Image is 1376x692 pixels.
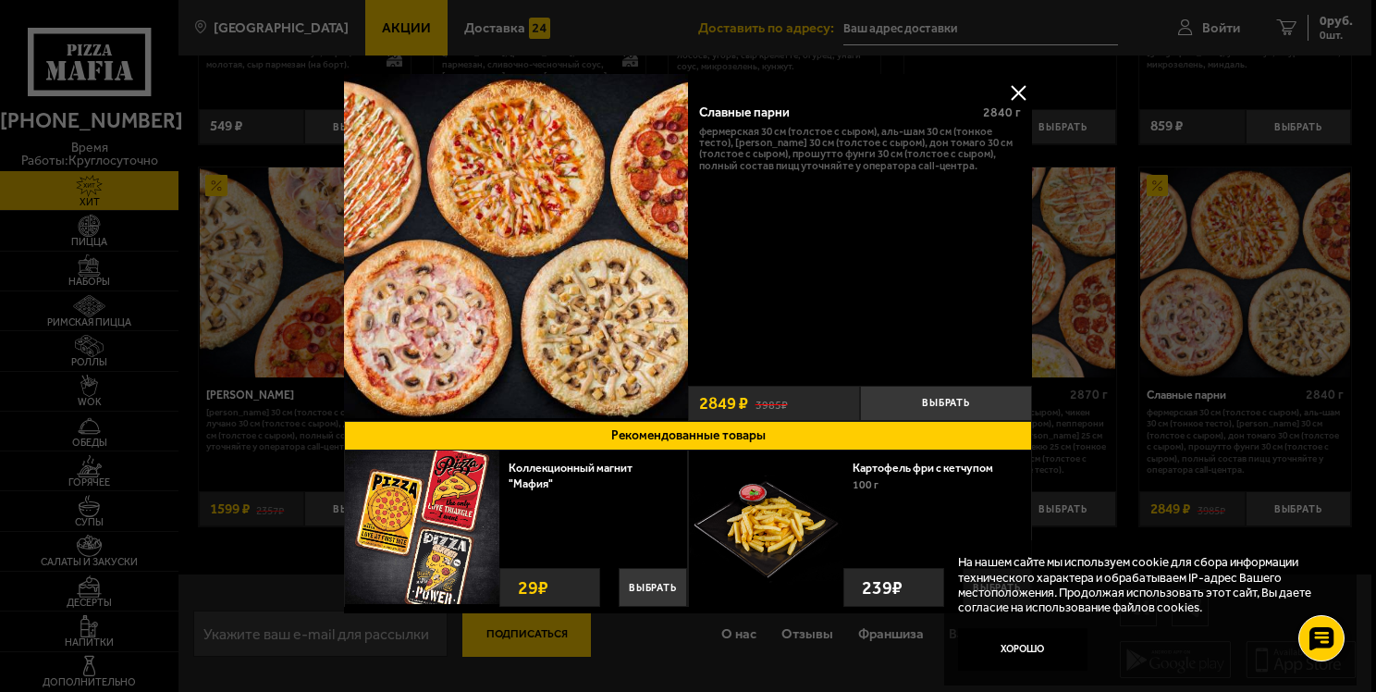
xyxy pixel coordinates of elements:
[344,74,688,421] a: Славные парни
[756,396,788,411] s: 3985 ₽
[509,461,633,490] a: Коллекционный магнит "Мафия"
[344,421,1032,451] button: Рекомендованные товары
[513,569,553,606] strong: 29 ₽
[857,569,907,606] strong: 239 ₽
[958,628,1087,672] button: Хорошо
[619,568,687,607] button: Выбрать
[853,461,1008,475] a: Картофель фри с кетчупом
[853,478,878,491] span: 100 г
[699,395,748,413] span: 2849 ₽
[699,105,970,121] div: Славные парни
[983,105,1021,120] span: 2840 г
[699,126,1022,172] p: Фермерская 30 см (толстое с сыром), Аль-Шам 30 см (тонкое тесто), [PERSON_NAME] 30 см (толстое с ...
[344,74,688,418] img: Славные парни
[860,386,1032,421] button: Выбрать
[958,554,1331,613] p: На нашем сайте мы используем cookie для сбора информации технического характера и обрабатываем IP...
